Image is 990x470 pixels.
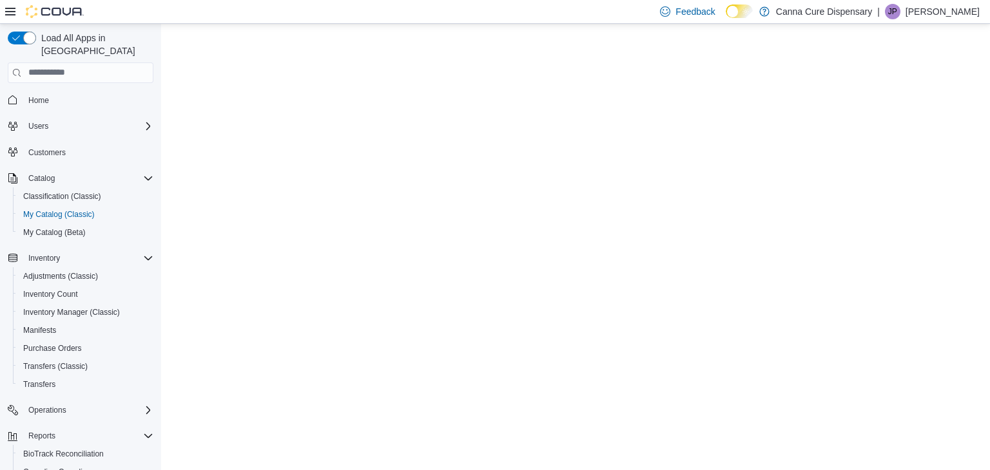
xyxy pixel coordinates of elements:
[18,359,93,374] a: Transfers (Classic)
[776,4,872,19] p: Canna Cure Dispensary
[18,341,87,356] a: Purchase Orders
[26,5,84,18] img: Cova
[18,207,153,222] span: My Catalog (Classic)
[3,401,159,419] button: Operations
[23,379,55,390] span: Transfers
[13,445,159,463] button: BioTrack Reconciliation
[18,225,153,240] span: My Catalog (Beta)
[13,375,159,393] button: Transfers
[23,250,65,266] button: Inventory
[23,209,95,220] span: My Catalog (Classic)
[18,189,153,204] span: Classification (Classic)
[23,402,153,418] span: Operations
[23,144,153,160] span: Customers
[13,223,159,241] button: My Catalog (Beta)
[13,357,159,375] button: Transfers (Classic)
[18,446,153,462] span: BioTrack Reconciliation
[18,446,109,462] a: BioTrack Reconciliation
[23,271,98,281] span: Adjustments (Classic)
[23,227,86,238] span: My Catalog (Beta)
[18,189,106,204] a: Classification (Classic)
[23,171,153,186] span: Catalog
[23,92,153,108] span: Home
[23,250,153,266] span: Inventory
[23,145,71,160] a: Customers
[23,307,120,317] span: Inventory Manager (Classic)
[18,287,153,302] span: Inventory Count
[18,377,153,392] span: Transfers
[675,5,715,18] span: Feedback
[18,377,61,392] a: Transfers
[23,191,101,202] span: Classification (Classic)
[13,285,159,303] button: Inventory Count
[18,323,61,338] a: Manifests
[23,171,60,186] button: Catalog
[3,91,159,109] button: Home
[23,325,56,335] span: Manifests
[885,4,900,19] div: James Pasmore
[23,402,72,418] button: Operations
[18,305,125,320] a: Inventory Manager (Classic)
[726,5,753,18] input: Dark Mode
[3,117,159,135] button: Users
[877,4,880,19] p: |
[13,205,159,223] button: My Catalog (Classic)
[18,268,153,284] span: Adjustments (Classic)
[28,431,55,441] span: Reports
[3,143,159,162] button: Customers
[13,303,159,321] button: Inventory Manager (Classic)
[18,225,91,240] a: My Catalog (Beta)
[23,449,104,459] span: BioTrack Reconciliation
[18,287,83,302] a: Inventory Count
[23,118,153,134] span: Users
[18,268,103,284] a: Adjustments (Classic)
[23,428,61,444] button: Reports
[13,321,159,339] button: Manifests
[28,121,48,131] span: Users
[28,95,49,106] span: Home
[18,323,153,338] span: Manifests
[28,173,55,183] span: Catalog
[3,249,159,267] button: Inventory
[23,343,82,353] span: Purchase Orders
[18,341,153,356] span: Purchase Orders
[23,93,54,108] a: Home
[28,405,66,415] span: Operations
[23,361,88,371] span: Transfers (Classic)
[13,267,159,285] button: Adjustments (Classic)
[906,4,980,19] p: [PERSON_NAME]
[18,359,153,374] span: Transfers (Classic)
[888,4,897,19] span: JP
[36,32,153,57] span: Load All Apps in [GEOGRAPHIC_DATA]
[23,289,78,299] span: Inventory Count
[28,253,60,263] span: Inventory
[28,147,66,158] span: Customers
[18,305,153,320] span: Inventory Manager (Classic)
[23,428,153,444] span: Reports
[13,187,159,205] button: Classification (Classic)
[23,118,53,134] button: Users
[3,427,159,445] button: Reports
[18,207,100,222] a: My Catalog (Classic)
[3,169,159,187] button: Catalog
[13,339,159,357] button: Purchase Orders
